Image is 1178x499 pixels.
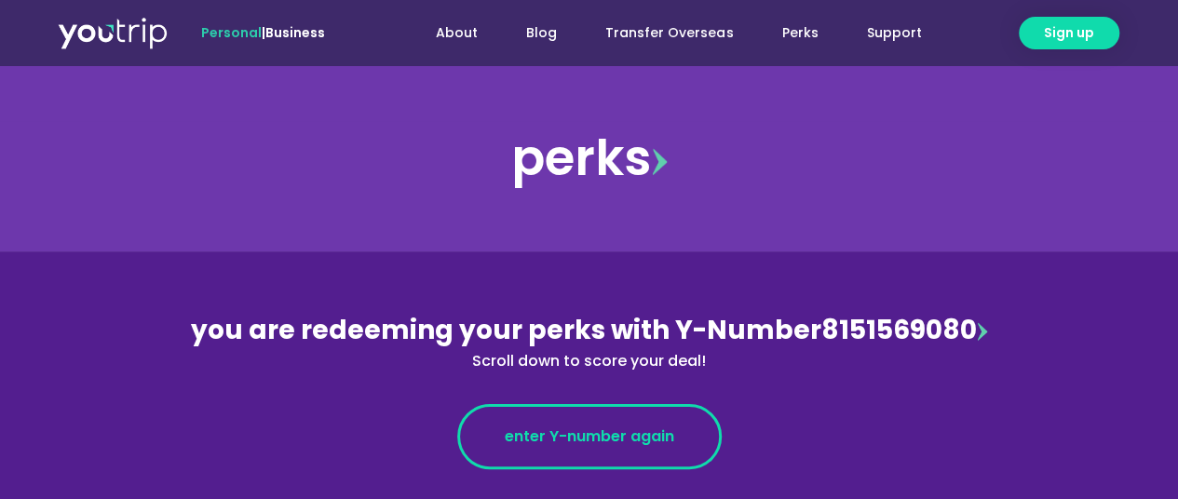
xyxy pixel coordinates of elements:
a: About [412,16,502,50]
a: Blog [502,16,581,50]
span: you are redeeming your perks with Y-Number [191,312,821,348]
span: Personal [201,23,262,42]
div: 8151569080 [185,311,994,372]
a: Support [842,16,945,50]
div: Scroll down to score your deal! [185,350,994,372]
span: | [201,23,325,42]
a: Transfer Overseas [581,16,757,50]
span: enter Y-number again [505,425,674,448]
a: Sign up [1019,17,1119,49]
nav: Menu [375,16,945,50]
a: enter Y-number again [457,404,722,469]
a: Perks [757,16,842,50]
span: Sign up [1044,23,1094,43]
a: Business [265,23,325,42]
